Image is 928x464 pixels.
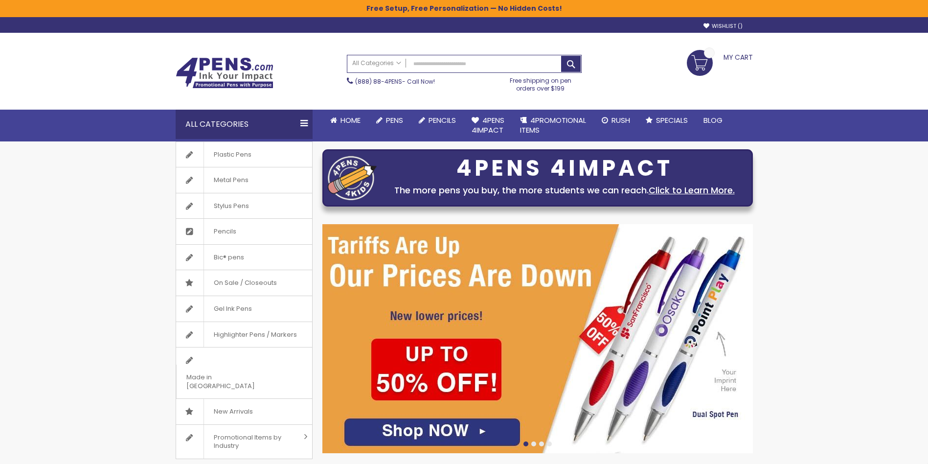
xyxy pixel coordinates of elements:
[520,115,586,135] span: 4PROMOTIONAL ITEMS
[176,348,312,398] a: Made in [GEOGRAPHIC_DATA]
[176,219,312,244] a: Pencils
[176,245,312,270] a: Bic® pens
[411,110,464,131] a: Pencils
[176,142,312,167] a: Plastic Pens
[594,110,638,131] a: Rush
[176,365,288,398] span: Made in [GEOGRAPHIC_DATA]
[204,245,254,270] span: Bic® pens
[204,270,287,296] span: On Sale / Closeouts
[176,296,312,322] a: Gel Ink Pens
[696,110,730,131] a: Blog
[176,425,312,459] a: Promotional Items by Industry
[355,77,435,86] span: - Call Now!
[176,322,312,348] a: Highlighter Pens / Markers
[382,184,747,197] div: The more pens you buy, the more students we can reach.
[204,425,300,459] span: Promotional Items by Industry
[204,142,261,167] span: Plastic Pens
[386,115,403,125] span: Pens
[499,73,582,93] div: Free shipping on pen orders over $199
[656,115,688,125] span: Specials
[204,322,307,348] span: Highlighter Pens / Markers
[472,115,504,135] span: 4Pens 4impact
[355,77,402,86] a: (888) 88-4PENS
[611,115,630,125] span: Rush
[176,193,312,219] a: Stylus Pens
[382,158,747,179] div: 4PENS 4IMPACT
[347,55,406,71] a: All Categories
[204,296,262,322] span: Gel Ink Pens
[649,184,735,196] a: Click to Learn More.
[340,115,361,125] span: Home
[703,115,723,125] span: Blog
[464,110,512,141] a: 4Pens4impact
[176,57,273,89] img: 4Pens Custom Pens and Promotional Products
[352,59,401,67] span: All Categories
[204,167,258,193] span: Metal Pens
[176,270,312,296] a: On Sale / Closeouts
[204,219,246,244] span: Pencils
[204,399,263,424] span: New Arrivals
[638,110,696,131] a: Specials
[176,110,313,139] div: All Categories
[322,224,753,453] img: /cheap-promotional-products.html
[204,193,259,219] span: Stylus Pens
[703,23,743,30] a: Wishlist
[328,156,377,200] img: four_pen_logo.png
[176,399,312,424] a: New Arrivals
[176,167,312,193] a: Metal Pens
[512,110,594,141] a: 4PROMOTIONALITEMS
[368,110,411,131] a: Pens
[322,110,368,131] a: Home
[429,115,456,125] span: Pencils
